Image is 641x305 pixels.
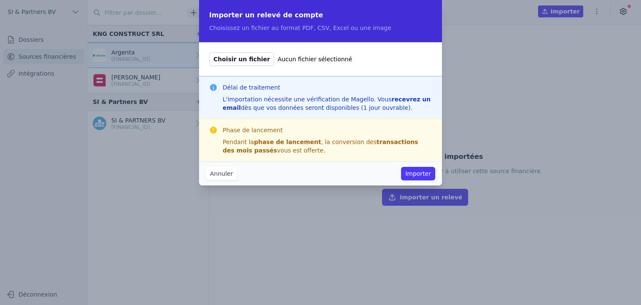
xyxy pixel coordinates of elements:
[209,52,274,66] span: Choisir un fichier
[254,139,321,145] strong: phase de lancement
[277,55,352,63] span: Aucun fichier sélectionné
[223,126,432,134] h3: Phase de lancement
[209,10,432,20] h2: Importer un relevé de compte
[209,24,432,32] p: Choisissez un fichier au format PDF, CSV, Excel ou une image
[223,83,432,92] h3: Délai de traitement
[206,167,237,180] button: Annuler
[223,95,432,112] div: L'importation nécessite une vérification de Magello. Vous dès que vos données seront disponibles ...
[401,167,435,180] button: Importer
[223,138,432,155] div: Pendant la , la conversion des vous est offerte.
